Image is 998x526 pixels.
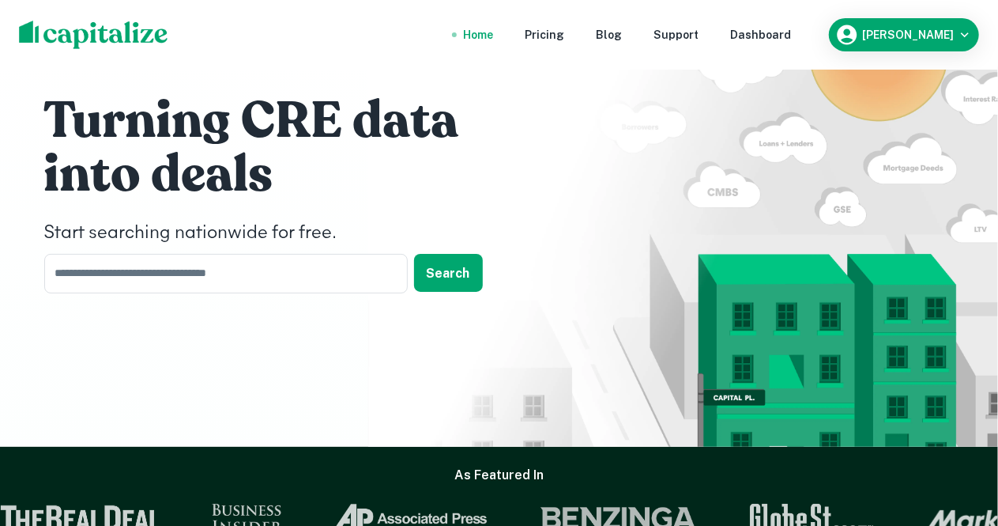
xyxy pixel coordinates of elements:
a: Dashboard [730,26,791,44]
a: Support [653,26,699,44]
h6: As Featured In [454,466,544,485]
a: Home [463,26,493,44]
h6: [PERSON_NAME] [862,29,954,40]
img: capitalize-logo.png [19,21,168,49]
h4: Start searching nationwide for free. [44,219,518,248]
h1: into deals [44,143,518,206]
button: Search [414,254,483,292]
iframe: Chat Widget [919,399,998,475]
h1: Turning CRE data [44,89,518,153]
a: Blog [596,26,622,44]
button: [PERSON_NAME] [829,18,979,51]
a: Pricing [525,26,564,44]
